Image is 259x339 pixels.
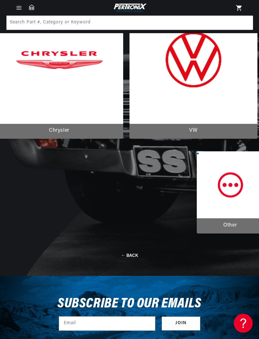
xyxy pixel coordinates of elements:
[59,317,155,330] input: Email
[7,16,253,30] input: Search Part #, Category or Keyword
[162,317,200,331] button: Subscribe
[12,4,26,11] summary: Menu
[29,4,34,10] a: Garage: 0 item(s)
[112,3,147,13] img: Pertronix
[238,16,252,30] button: Search Part #, Category or Keyword
[57,298,202,310] h3: Subscribe to our emails
[121,252,138,258] button: ← BACK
